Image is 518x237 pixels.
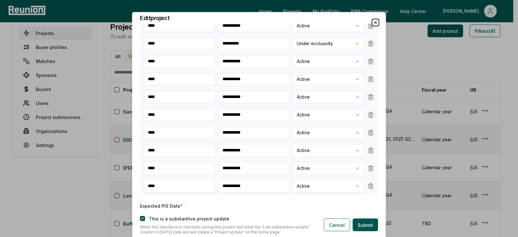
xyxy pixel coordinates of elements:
[140,203,183,209] label: Expected PIS Date
[353,219,378,231] button: Submit
[140,225,314,235] p: When this checkbox is checked, saving this project will reset the "Last substantive update" colum...
[324,219,350,231] button: Cancel
[140,15,169,21] h2: Edit project
[149,216,229,221] label: This is a substantive project update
